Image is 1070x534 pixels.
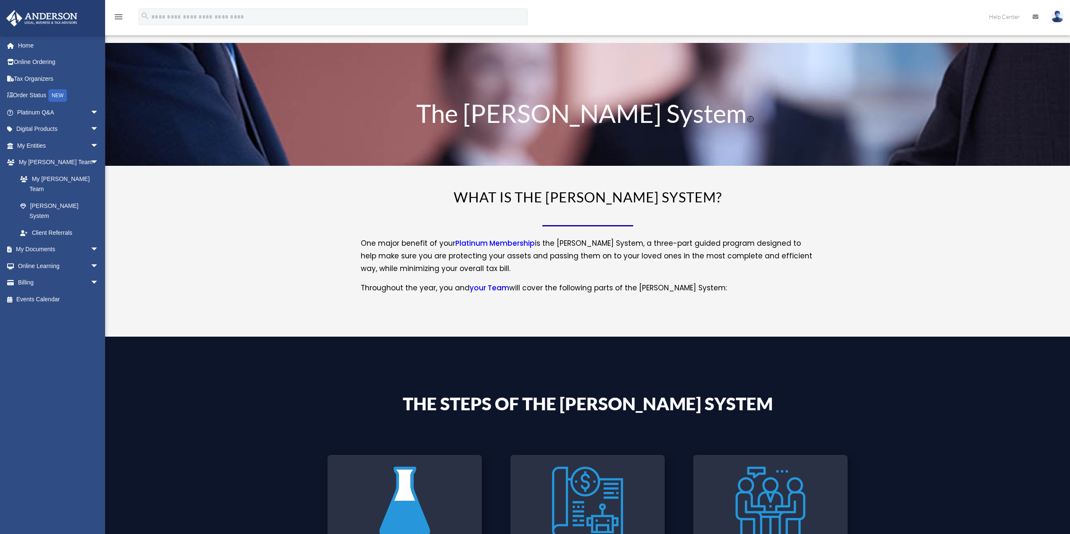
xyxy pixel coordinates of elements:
p: Throughout the year, you and will cover the following parts of the [PERSON_NAME] System: [361,282,815,295]
div: NEW [48,89,67,102]
a: My Entitiesarrow_drop_down [6,137,111,154]
p: One major benefit of your is the [PERSON_NAME] System, a three-part guided program designed to he... [361,237,815,282]
span: arrow_drop_down [90,274,107,292]
span: arrow_drop_down [90,104,107,121]
a: Order StatusNEW [6,87,111,104]
a: Client Referrals [12,224,111,241]
span: WHAT IS THE [PERSON_NAME] SYSTEM? [454,189,722,205]
h4: The Steps of the [PERSON_NAME] System [361,395,815,417]
i: menu [114,12,124,22]
a: Platinum Q&Aarrow_drop_down [6,104,111,121]
span: arrow_drop_down [90,137,107,154]
a: Events Calendar [6,291,111,308]
a: Online Learningarrow_drop_down [6,258,111,274]
h1: The [PERSON_NAME] System [361,101,815,130]
a: your Team [470,283,509,297]
img: Anderson Advisors Platinum Portal [4,10,80,27]
a: Home [6,37,111,54]
span: arrow_drop_down [90,154,107,171]
a: My [PERSON_NAME] Teamarrow_drop_down [6,154,111,171]
a: menu [114,15,124,22]
a: My [PERSON_NAME] Team [12,170,111,197]
a: Tax Organizers [6,70,111,87]
a: Billingarrow_drop_down [6,274,111,291]
i: search [140,11,150,21]
a: My Documentsarrow_drop_down [6,241,111,258]
span: arrow_drop_down [90,121,107,138]
a: Digital Productsarrow_drop_down [6,121,111,138]
a: Online Ordering [6,54,111,71]
span: arrow_drop_down [90,241,107,258]
img: User Pic [1051,11,1064,23]
span: arrow_drop_down [90,258,107,275]
a: [PERSON_NAME] System [12,197,107,224]
a: Platinum Membership [455,238,535,252]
